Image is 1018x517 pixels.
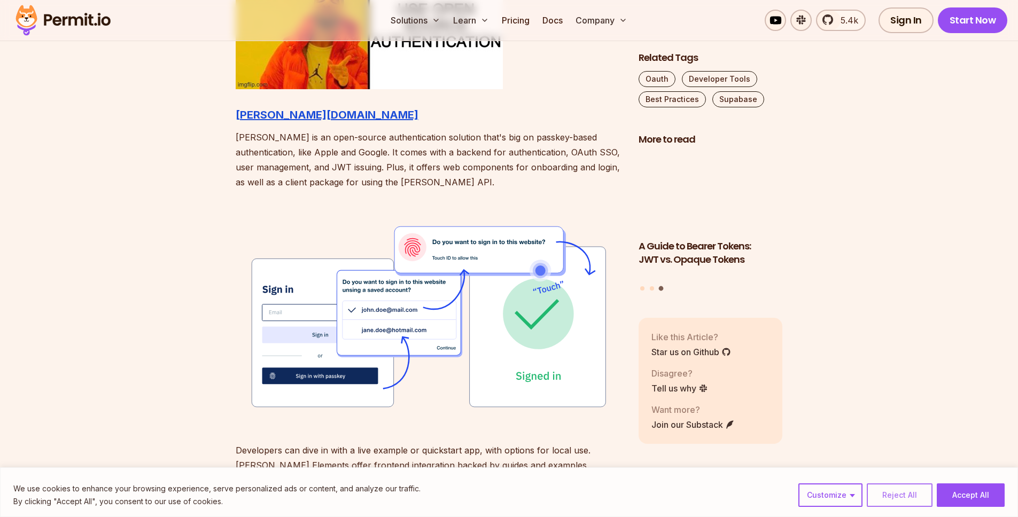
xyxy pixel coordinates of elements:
[651,418,735,431] a: Join our Substack
[639,91,706,107] a: Best Practices
[236,130,621,190] p: [PERSON_NAME] is an open-source authentication solution that's big on passkey-based authenticatio...
[236,207,621,426] img: 62347acc8e591551673c32f0_Passkeys%202.svg
[639,153,783,293] div: Posts
[651,346,731,358] a: Star us on Github
[571,10,632,31] button: Company
[650,286,654,291] button: Go to slide 2
[867,483,932,507] button: Reject All
[834,14,858,27] span: 5.4k
[816,10,866,31] a: 5.4k
[651,403,735,416] p: Want more?
[639,153,783,280] li: 3 of 3
[639,133,783,146] h2: More to read
[639,153,783,234] img: A Guide to Bearer Tokens: JWT vs. Opaque Tokens
[879,7,934,33] a: Sign In
[449,10,493,31] button: Learn
[659,286,664,291] button: Go to slide 3
[236,443,621,488] p: Developers can dive in with a live example or quickstart app, with options for local use. [PERSON...
[13,495,421,508] p: By clicking "Accept All", you consent to our use of cookies.
[538,10,567,31] a: Docs
[639,153,783,280] a: A Guide to Bearer Tokens: JWT vs. Opaque TokensA Guide to Bearer Tokens: JWT vs. Opaque Tokens
[498,10,534,31] a: Pricing
[639,240,783,267] h3: A Guide to Bearer Tokens: JWT vs. Opaque Tokens
[682,71,757,87] a: Developer Tools
[798,483,862,507] button: Customize
[938,7,1008,33] a: Start Now
[386,10,445,31] button: Solutions
[639,71,675,87] a: Oauth
[651,367,708,380] p: Disagree?
[11,2,115,38] img: Permit logo
[937,483,1005,507] button: Accept All
[639,51,783,65] h2: Related Tags
[236,108,418,121] a: [PERSON_NAME][DOMAIN_NAME]
[651,331,731,343] p: Like this Article?
[640,286,644,291] button: Go to slide 1
[712,91,764,107] a: Supabase
[13,482,421,495] p: We use cookies to enhance your browsing experience, serve personalized ads or content, and analyz...
[651,382,708,395] a: Tell us why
